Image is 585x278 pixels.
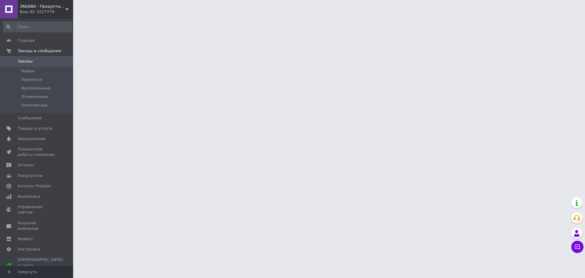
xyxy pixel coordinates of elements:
[21,85,51,91] span: Выполненные
[18,136,45,142] span: Уведомления
[20,9,73,15] div: Ваш ID: 3227779
[18,146,56,157] span: Показатели работы компании
[18,194,40,199] span: Аналитика
[18,38,35,43] span: Главная
[571,241,583,253] button: Чат с покупателем
[21,103,48,108] span: Оплаченные
[21,77,42,82] span: Принятые
[18,183,51,189] span: Каталог ProSale
[21,68,35,74] span: Новые
[18,126,52,131] span: Товары и услуги
[18,247,40,252] span: Настройки
[18,173,43,179] span: Покупатели
[18,220,56,231] span: Кошелек компании
[18,257,63,274] span: [DEMOGRAPHIC_DATA] и счета
[21,94,48,99] span: Отмененные
[18,204,56,215] span: Управление сайтом
[3,21,72,32] input: Поиск
[18,162,34,168] span: Отзывы
[18,236,33,242] span: Маркет
[18,48,61,54] span: Заказы и сообщения
[20,4,66,9] span: ЗАБАВА - Продукты для всей семьи
[18,115,41,121] span: Сообщения
[18,59,33,64] span: Заказы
